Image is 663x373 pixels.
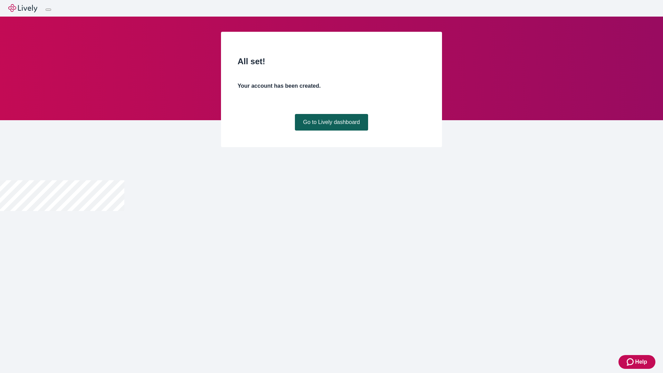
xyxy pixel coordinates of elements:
span: Help [635,358,647,366]
img: Lively [8,4,37,12]
button: Log out [46,9,51,11]
svg: Zendesk support icon [627,358,635,366]
h4: Your account has been created. [238,82,425,90]
a: Go to Lively dashboard [295,114,368,131]
button: Zendesk support iconHelp [618,355,655,369]
h2: All set! [238,55,425,68]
